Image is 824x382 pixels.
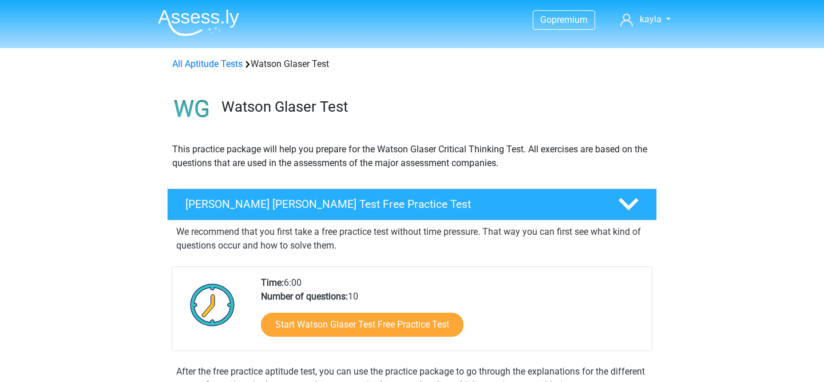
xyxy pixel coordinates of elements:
[168,85,216,133] img: watson glaser test
[261,277,284,288] b: Time:
[540,14,552,25] span: Go
[176,225,648,253] p: We recommend that you first take a free practice test without time pressure. That way you can fir...
[221,98,648,116] h3: Watson Glaser Test
[163,188,661,220] a: [PERSON_NAME] [PERSON_NAME] Test Free Practice Test
[552,14,588,25] span: premium
[168,57,656,71] div: Watson Glaser Test
[261,291,348,302] b: Number of questions:
[261,313,463,337] a: Start Watson Glaser Test Free Practice Test
[172,58,243,69] a: All Aptitude Tests
[158,9,239,36] img: Assessly
[172,143,652,170] p: This practice package will help you prepare for the Watson Glaser Critical Thinking Test. All exe...
[252,276,651,351] div: 6:00 10
[533,12,595,27] a: Gopremium
[616,13,675,26] a: kayla
[184,276,241,333] img: Clock
[185,198,600,211] h4: [PERSON_NAME] [PERSON_NAME] Test Free Practice Test
[640,14,661,25] span: kayla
